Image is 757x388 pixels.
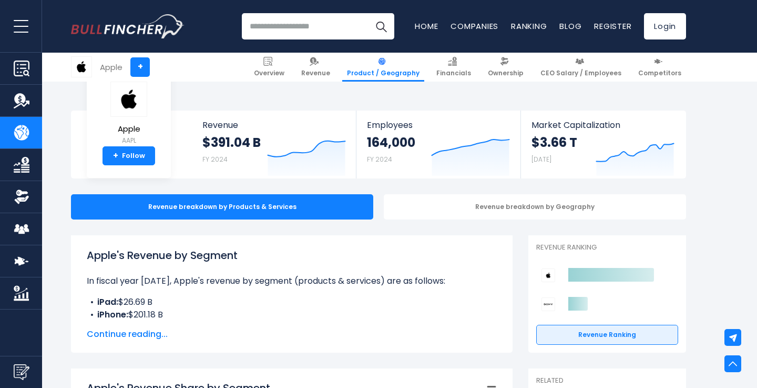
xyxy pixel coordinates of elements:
[531,134,577,151] strong: $3.66 T
[432,53,476,82] a: Financials
[483,53,528,82] a: Ownership
[97,296,118,308] b: iPad:
[644,13,686,39] a: Login
[301,69,330,77] span: Revenue
[536,325,678,345] a: Revenue Ranking
[103,146,155,165] a: +Follow
[536,243,678,252] p: Revenue Ranking
[540,69,621,77] span: CEO Salary / Employees
[633,53,686,82] a: Competitors
[192,111,356,178] a: Revenue $391.04 B FY 2024
[594,21,631,32] a: Register
[367,134,415,151] strong: 164,000
[384,194,686,220] div: Revenue breakdown by Geography
[254,69,284,77] span: Overview
[110,82,147,117] img: AAPL logo
[541,297,555,311] img: Sony Group Corporation competitors logo
[110,125,147,134] span: Apple
[531,155,551,164] small: [DATE]
[368,13,394,39] button: Search
[531,120,674,130] span: Market Capitalization
[559,21,581,32] a: Blog
[521,111,685,178] a: Market Capitalization $3.66 T [DATE]
[367,155,392,164] small: FY 2024
[71,194,373,220] div: Revenue breakdown by Products & Services
[202,134,261,151] strong: $391.04 B
[511,21,547,32] a: Ranking
[87,328,497,341] span: Continue reading...
[451,21,498,32] a: Companies
[347,69,420,77] span: Product / Geography
[536,53,626,82] a: CEO Salary / Employees
[87,275,497,287] p: In fiscal year [DATE], Apple's revenue by segment (products & services) are as follows:
[87,247,497,263] h1: Apple's Revenue by Segment
[97,309,128,321] b: iPhone:
[14,189,29,205] img: Ownership
[110,81,148,147] a: Apple AAPL
[113,151,118,161] strong: +
[71,57,91,77] img: AAPL logo
[202,120,346,130] span: Revenue
[87,296,497,309] li: $26.69 B
[356,111,520,178] a: Employees 164,000 FY 2024
[436,69,471,77] span: Financials
[296,53,335,82] a: Revenue
[130,57,150,77] a: +
[249,53,289,82] a: Overview
[71,14,185,38] img: Bullfincher logo
[541,268,555,282] img: Apple competitors logo
[202,155,228,164] small: FY 2024
[71,14,184,38] a: Go to homepage
[536,376,678,385] p: Related
[638,69,681,77] span: Competitors
[415,21,438,32] a: Home
[367,120,509,130] span: Employees
[110,136,147,145] small: AAPL
[342,53,424,82] a: Product / Geography
[100,61,122,73] div: Apple
[87,309,497,321] li: $201.18 B
[488,69,524,77] span: Ownership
